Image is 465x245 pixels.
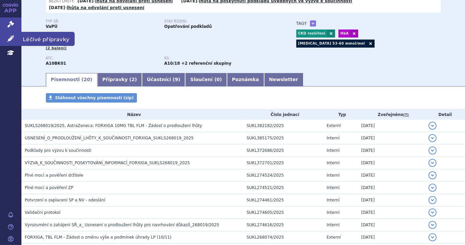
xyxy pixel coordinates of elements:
[429,221,437,229] button: detail
[46,19,158,23] p: Typ SŘ:
[264,73,303,86] a: Newsletter
[429,184,437,192] button: detail
[25,123,202,128] span: SUKLS268019/2025, AstraZeneca; FORXIGA 10MG TBL FLM - Žádost o prodloužení lhůty
[243,132,323,144] td: SUKL385175/2025
[46,35,283,39] p: Přípravky:
[46,61,66,66] strong: DAPAGLIFLOZIN
[358,231,425,243] td: [DATE]
[46,24,58,29] strong: VaPÚ
[132,77,135,82] span: 2
[164,24,212,29] strong: Opatřování podkladů
[46,93,137,103] a: Stáhnout všechny písemnosti (zip)
[243,181,323,194] td: SUKL274521/2025
[326,210,339,215] span: Interní
[326,173,339,178] span: Interní
[25,223,219,227] span: Vyrozumění o zahájení SŘ_a_ Usnesení o prodloužení lhůty pro navrhování důkazů_268019/2025
[358,206,425,219] td: [DATE]
[429,171,437,179] button: detail
[21,110,243,120] th: Název
[243,120,323,132] td: SUKL382182/2025
[358,219,425,231] td: [DATE]
[175,77,178,82] span: 9
[326,123,340,128] span: Externí
[46,56,158,60] p: ATC:
[25,198,105,202] span: Potvrzení o zaplacení SP a NV - odeslání
[243,219,323,231] td: SUKL274616/2025
[296,29,327,38] a: CKD rozšíření
[25,148,91,153] span: Podklady pro výzvu k součinnosti
[55,96,134,100] span: Stáhnout všechny písemnosti (zip)
[21,32,75,46] span: Léčivé přípravky
[310,20,316,26] a: +
[358,181,425,194] td: [DATE]
[358,157,425,169] td: [DATE]
[25,173,83,178] span: Plné moci a pověření držitele
[338,29,350,38] a: HbA
[425,110,465,120] th: Detail
[185,73,227,86] a: Sloučení (0)
[25,161,190,165] span: VÝZVA_K_SOUČINNOSTI_POSKYTOVÁNÍ_INFORMACÍ_FORXIGA_SUKLS268019_2025
[217,77,220,82] span: 0
[326,136,339,140] span: Interní
[25,235,171,240] span: FORXIGA, TBL FLM - Žádost o změnu výše a podmínek úhrady LP (10/11)
[243,110,323,120] th: Číslo jednací
[164,19,276,23] p: Stav řízení:
[358,120,425,132] td: [DATE]
[429,233,437,241] button: detail
[243,194,323,206] td: SUKL274461/2025
[429,122,437,130] button: detail
[243,144,323,157] td: SUKL372686/2025
[326,161,339,165] span: Interní
[358,110,425,120] th: Zveřejněno
[142,73,185,86] a: Účastníci (9)
[358,194,425,206] td: [DATE]
[296,19,307,27] h3: Tagy
[403,113,409,117] abbr: (?)
[323,110,358,120] th: Typ
[358,169,425,181] td: [DATE]
[25,185,73,190] span: Plné moci a pověření ZP
[326,198,339,202] span: Interní
[243,206,323,219] td: SUKL274605/2025
[164,56,276,60] p: RS:
[97,73,142,86] a: Přípravky (2)
[296,40,367,48] a: [MEDICAL_DATA] 53-60 mmol/mol
[164,61,180,66] strong: empagliflozin, dapagliflozin, kapagliflozin
[326,185,339,190] span: Interní
[46,46,67,50] span: (2 balení)
[49,5,145,10] p: -
[243,157,323,169] td: SUKL372701/2025
[326,235,340,240] span: Externí
[326,148,339,153] span: Interní
[429,146,437,155] button: detail
[25,210,61,215] span: Validační protokol
[326,223,339,227] span: Interní
[49,5,65,10] strong: [DATE]
[358,132,425,144] td: [DATE]
[25,136,194,140] span: USNESENÍ_O_PRODLOUŽENÍ_LHŮTY_K_SOUČINNOSTI_FORXIGA_SUKLS268019_2025
[429,134,437,142] button: detail
[243,169,323,181] td: SUKL274524/2025
[243,231,323,243] td: SUKL268074/2025
[429,159,437,167] button: detail
[67,5,144,10] a: lhůta na odvolání proti usnesení
[358,144,425,157] td: [DATE]
[181,61,231,66] strong: +2 referenční skupiny
[46,73,97,86] a: Písemnosti (20)
[429,208,437,217] button: detail
[429,196,437,204] button: detail
[227,73,264,86] a: Poznámka
[84,77,90,82] span: 20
